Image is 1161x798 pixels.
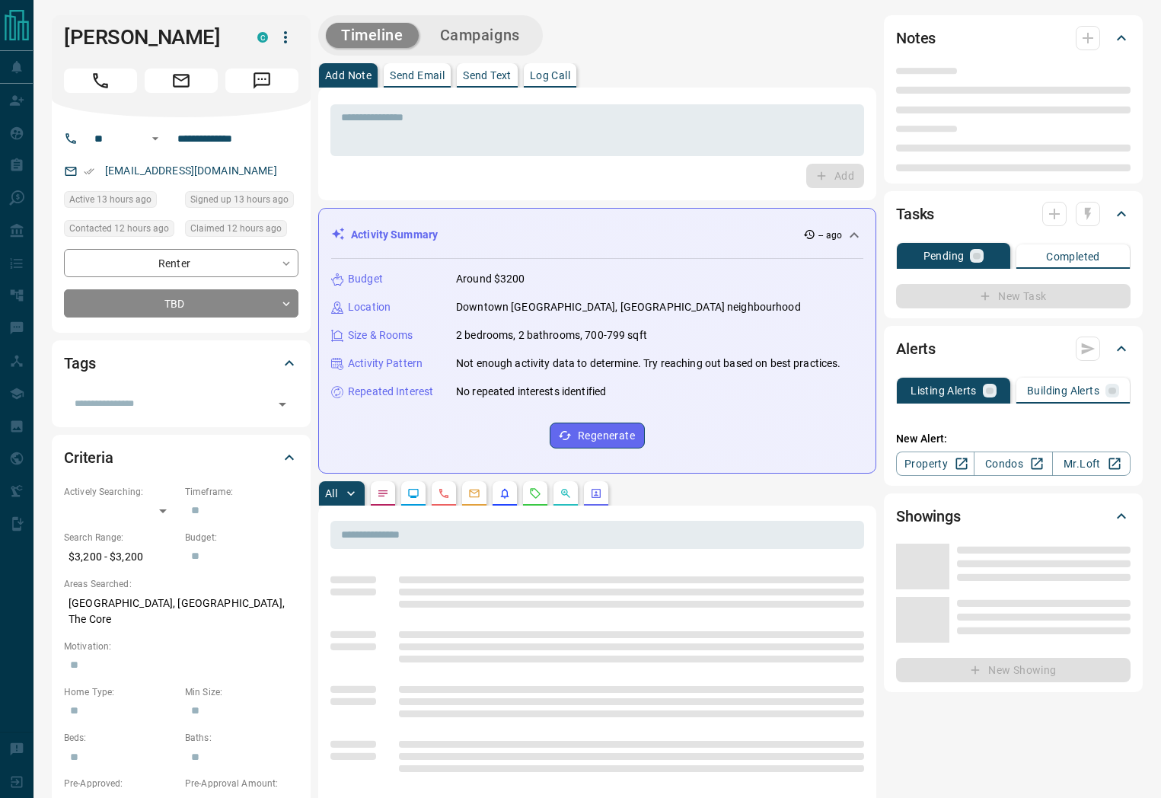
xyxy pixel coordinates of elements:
[348,356,423,372] p: Activity Pattern
[190,221,282,236] span: Claimed 12 hours ago
[468,487,480,500] svg: Emails
[896,452,974,476] a: Property
[326,23,419,48] button: Timeline
[456,356,841,372] p: Not enough activity data to determine. Try reaching out based on best practices.
[456,299,801,315] p: Downtown [GEOGRAPHIC_DATA], [GEOGRAPHIC_DATA] neighbourhood
[530,70,570,81] p: Log Call
[84,166,94,177] svg: Email Verified
[456,327,647,343] p: 2 bedrooms, 2 bathrooms, 700-799 sqft
[105,164,277,177] a: [EMAIL_ADDRESS][DOMAIN_NAME]
[257,32,268,43] div: condos.ca
[185,531,298,544] p: Budget:
[64,220,177,241] div: Sun Sep 14 2025
[272,394,293,415] button: Open
[499,487,511,500] svg: Listing Alerts
[923,251,965,261] p: Pending
[896,20,1131,56] div: Notes
[974,452,1052,476] a: Condos
[590,487,602,500] svg: Agent Actions
[390,70,445,81] p: Send Email
[64,591,298,632] p: [GEOGRAPHIC_DATA], [GEOGRAPHIC_DATA], The Core
[64,25,234,49] h1: [PERSON_NAME]
[64,731,177,745] p: Beds:
[896,337,936,361] h2: Alerts
[146,129,164,148] button: Open
[1027,385,1099,396] p: Building Alerts
[463,70,512,81] p: Send Text
[896,498,1131,535] div: Showings
[64,544,177,570] p: $3,200 - $3,200
[64,345,298,381] div: Tags
[185,777,298,790] p: Pre-Approval Amount:
[1052,452,1131,476] a: Mr.Loft
[64,777,177,790] p: Pre-Approved:
[64,445,113,470] h2: Criteria
[69,221,169,236] span: Contacted 12 hours ago
[896,26,936,50] h2: Notes
[64,439,298,476] div: Criteria
[348,299,391,315] p: Location
[438,487,450,500] svg: Calls
[818,228,842,242] p: -- ago
[64,531,177,544] p: Search Range:
[896,431,1131,447] p: New Alert:
[896,504,961,528] h2: Showings
[377,487,389,500] svg: Notes
[560,487,572,500] svg: Opportunities
[325,488,337,499] p: All
[185,731,298,745] p: Baths:
[456,384,606,400] p: No repeated interests identified
[456,271,525,287] p: Around $3200
[225,69,298,93] span: Message
[64,685,177,699] p: Home Type:
[185,485,298,499] p: Timeframe:
[64,191,177,212] div: Sun Sep 14 2025
[407,487,419,500] svg: Lead Browsing Activity
[425,23,535,48] button: Campaigns
[69,192,152,207] span: Active 13 hours ago
[64,351,95,375] h2: Tags
[1046,251,1100,262] p: Completed
[331,221,863,249] div: Activity Summary-- ago
[64,249,298,277] div: Renter
[529,487,541,500] svg: Requests
[64,69,137,93] span: Call
[896,202,934,226] h2: Tasks
[64,289,298,318] div: TBD
[185,191,298,212] div: Sun Sep 14 2025
[64,640,298,653] p: Motivation:
[64,485,177,499] p: Actively Searching:
[185,220,298,241] div: Sun Sep 14 2025
[348,327,413,343] p: Size & Rooms
[348,271,383,287] p: Budget
[64,577,298,591] p: Areas Searched:
[911,385,977,396] p: Listing Alerts
[550,423,645,448] button: Regenerate
[896,196,1131,232] div: Tasks
[145,69,218,93] span: Email
[185,685,298,699] p: Min Size:
[325,70,372,81] p: Add Note
[351,227,438,243] p: Activity Summary
[896,330,1131,367] div: Alerts
[348,384,433,400] p: Repeated Interest
[190,192,289,207] span: Signed up 13 hours ago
